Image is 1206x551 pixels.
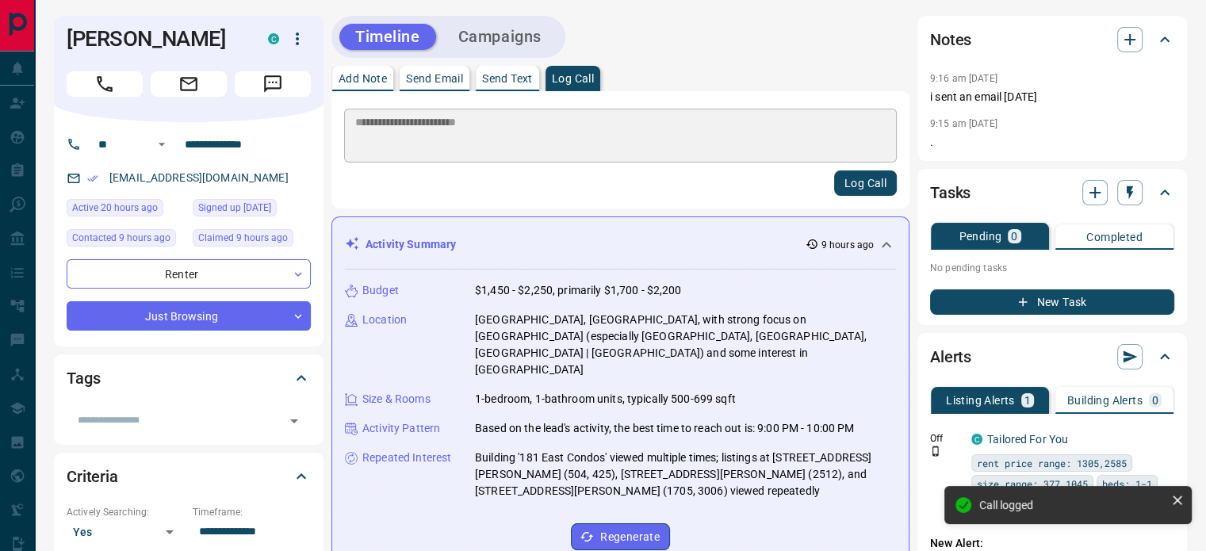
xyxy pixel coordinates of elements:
span: Message [235,71,311,97]
button: Log Call [834,170,897,196]
button: Regenerate [571,523,670,550]
p: 1-bedroom, 1-bathroom units, typically 500-699 sqft [475,391,736,408]
p: Building Alerts [1067,395,1143,406]
p: Off [930,431,962,446]
p: Pending [959,231,1001,242]
p: Activity Summary [366,236,456,253]
div: Renter [67,259,311,289]
div: Mon Oct 13 2025 [67,199,185,221]
button: Timeline [339,24,436,50]
div: Tue Oct 14 2025 [193,229,311,251]
p: 0 [1152,395,1158,406]
p: 1 [1024,395,1031,406]
p: Building '181 East Condos' viewed multiple times; listings at [STREET_ADDRESS][PERSON_NAME] (504,... [475,450,896,499]
button: Campaigns [442,24,557,50]
div: Criteria [67,457,311,496]
h2: Alerts [930,344,971,369]
p: [GEOGRAPHIC_DATA], [GEOGRAPHIC_DATA], with strong focus on [GEOGRAPHIC_DATA] (especially [GEOGRAP... [475,312,896,378]
div: Sat Mar 05 2022 [193,199,311,221]
h2: Notes [930,27,971,52]
p: Repeated Interest [362,450,451,466]
span: Email [151,71,227,97]
span: beds: 1-1 [1102,476,1152,492]
h2: Tasks [930,180,971,205]
p: Send Email [406,73,463,84]
p: Timeframe: [193,505,311,519]
div: Tags [67,359,311,397]
span: size range: 377,1045 [977,476,1088,492]
span: Contacted 9 hours ago [72,230,170,246]
div: Tue Oct 14 2025 [67,229,185,251]
p: $1,450 - $2,250, primarily $1,700 - $2,200 [475,282,682,299]
a: [EMAIL_ADDRESS][DOMAIN_NAME] [109,171,289,184]
span: Active 20 hours ago [72,200,158,216]
span: Claimed 9 hours ago [198,230,288,246]
p: Completed [1086,231,1143,243]
p: Listing Alerts [946,395,1015,406]
div: Activity Summary9 hours ago [345,230,896,259]
p: i sent an email [DATE] [930,89,1174,105]
span: Call [67,71,143,97]
button: Open [152,135,171,154]
p: 9:15 am [DATE] [930,118,997,129]
span: rent price range: 1305,2585 [977,455,1127,471]
p: Budget [362,282,399,299]
div: condos.ca [268,33,279,44]
h2: Criteria [67,464,118,489]
h1: [PERSON_NAME] [67,26,244,52]
div: Yes [67,519,185,545]
h2: Tags [67,365,100,391]
div: condos.ca [971,434,982,445]
p: . [930,134,1174,151]
p: Activity Pattern [362,420,440,437]
p: 0 [1011,231,1017,242]
p: Based on the lead's activity, the best time to reach out is: 9:00 PM - 10:00 PM [475,420,854,437]
button: Open [283,410,305,432]
p: Log Call [552,73,594,84]
p: Location [362,312,407,328]
p: No pending tasks [930,256,1174,280]
button: New Task [930,289,1174,315]
span: Signed up [DATE] [198,200,271,216]
svg: Email Verified [87,173,98,184]
a: Tailored For You [987,433,1068,446]
p: 9 hours ago [821,238,874,252]
svg: Push Notification Only [930,446,941,457]
div: Just Browsing [67,301,311,331]
div: Notes [930,21,1174,59]
p: Actively Searching: [67,505,185,519]
div: Call logged [979,499,1165,511]
p: Send Text [482,73,533,84]
div: Alerts [930,338,1174,376]
p: Add Note [339,73,387,84]
div: Tasks [930,174,1174,212]
p: Size & Rooms [362,391,431,408]
p: 9:16 am [DATE] [930,73,997,84]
